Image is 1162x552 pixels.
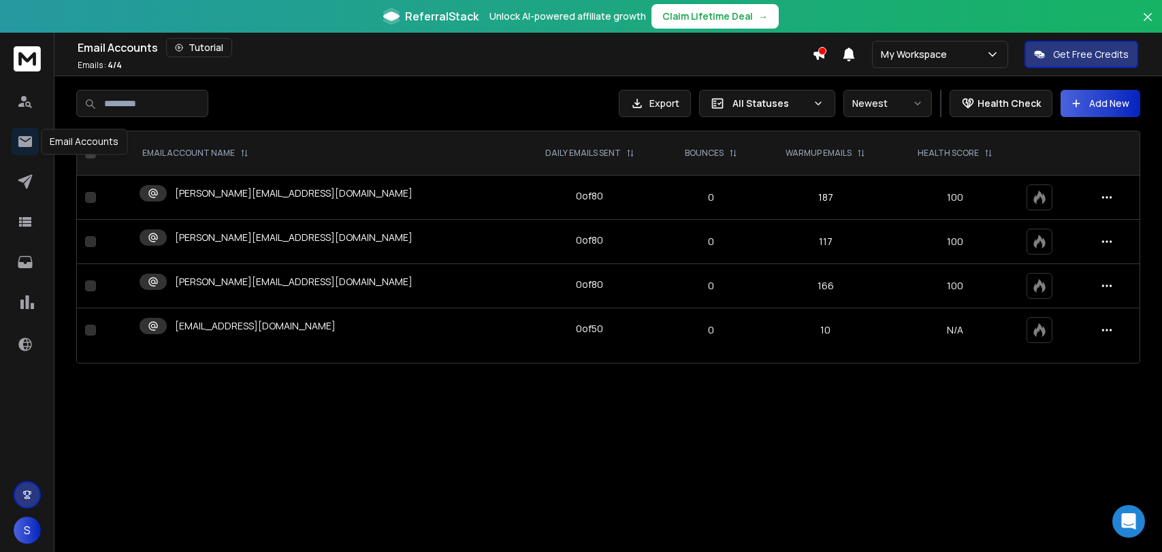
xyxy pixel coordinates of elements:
p: [EMAIL_ADDRESS][DOMAIN_NAME] [175,319,336,333]
p: N/A [900,323,1010,337]
button: Get Free Credits [1024,41,1138,68]
p: Get Free Credits [1053,48,1129,61]
button: Export [619,90,691,117]
span: → [758,10,768,23]
p: 0 [671,323,752,337]
p: [PERSON_NAME][EMAIL_ADDRESS][DOMAIN_NAME] [175,186,413,200]
p: 0 [671,279,752,293]
div: 0 of 80 [576,278,603,291]
td: 100 [892,220,1018,264]
p: Health Check [978,97,1041,110]
td: 166 [759,264,892,308]
p: 0 [671,191,752,204]
td: 100 [892,264,1018,308]
div: Open Intercom Messenger [1112,505,1145,538]
p: Unlock AI-powered affiliate growth [489,10,646,23]
button: S [14,517,41,544]
p: My Workspace [881,48,952,61]
div: 0 of 80 [576,233,603,247]
button: Tutorial [166,38,232,57]
p: DAILY EMAILS SENT [545,148,621,159]
button: Health Check [950,90,1052,117]
div: 0 of 50 [576,322,603,336]
button: Add New [1061,90,1140,117]
p: [PERSON_NAME][EMAIL_ADDRESS][DOMAIN_NAME] [175,275,413,289]
p: 0 [671,235,752,248]
div: 0 of 80 [576,189,603,203]
td: 117 [759,220,892,264]
button: Close banner [1139,8,1157,41]
button: Newest [843,90,932,117]
div: Email Accounts [78,38,812,57]
div: EMAIL ACCOUNT NAME [142,148,248,159]
span: ReferralStack [405,8,479,25]
p: HEALTH SCORE [918,148,979,159]
td: 100 [892,176,1018,220]
div: Email Accounts [41,129,127,155]
p: [PERSON_NAME][EMAIL_ADDRESS][DOMAIN_NAME] [175,231,413,244]
span: 4 / 4 [108,59,122,71]
p: WARMUP EMAILS [786,148,852,159]
td: 10 [759,308,892,353]
button: Claim Lifetime Deal→ [651,4,779,29]
p: Emails : [78,60,122,71]
p: BOUNCES [685,148,724,159]
td: 187 [759,176,892,220]
p: All Statuses [732,97,807,110]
